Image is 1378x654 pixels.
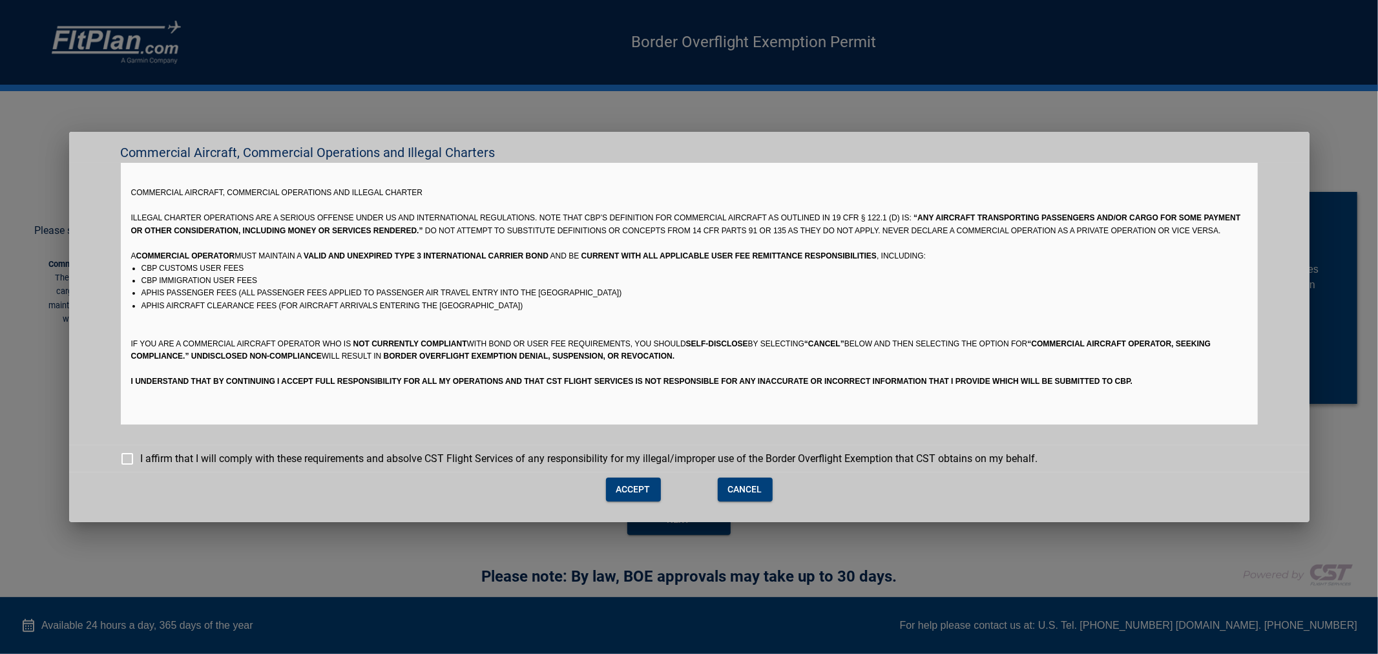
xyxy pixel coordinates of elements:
strong: current with all applicable user fee remittance responsibilities [581,251,877,260]
li: CBP customs user fees [141,262,1248,275]
span: I affirm that I will comply with these requirements and absolve CST Flight Services of any respon... [141,451,1038,467]
p: Illegal charter operations are a serious offense under US and International Regulations. Note tha... [131,212,1248,237]
strong: self-disclose [686,339,748,348]
strong: Commercial Operator [136,251,235,260]
strong: Undisclosed non-compliance [191,352,322,361]
p: COMMERCIAL AIRCRAFT, COMMERCIAL OPERATIONS AND ILLEGAL CHARTER [131,187,1248,199]
li: APHIS passenger fees (all passenger fees applied to passenger air travel entry into the [GEOGRAPH... [141,287,1248,299]
li: APHIS aircraft clearance fees (for aircraft arrivals entering the [GEOGRAPHIC_DATA]) [141,300,1248,312]
strong: I understand that by continuing I accept full responsibility for all my operations and that CST F... [131,377,1133,386]
button: Accept [606,478,661,501]
p: A must maintain a and be , including: [131,250,1248,325]
p: If you are a Commercial Aircraft Operator who is with bond or user fee requirements, you should b... [131,338,1248,363]
strong: not currently compliant [353,339,467,348]
li: CBP immigration user fees [141,275,1248,287]
strong: border overflight exemption denial, suspension, or revocation. [384,352,674,361]
strong: “CANCEL” [804,339,844,348]
h2: Commercial Aircraft, Commercial Operations and Illegal Charters [69,132,1310,163]
button: Cancel [718,478,773,501]
span: “Any aircraft transporting passengers and/or cargo for some payment or other consideration, inclu... [131,213,1241,235]
strong: “Commercial Aircraft Operator, Seeking Compliance.” [131,339,1211,361]
strong: valid and unexpired Type 3 International Carrier Bond [304,251,548,260]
